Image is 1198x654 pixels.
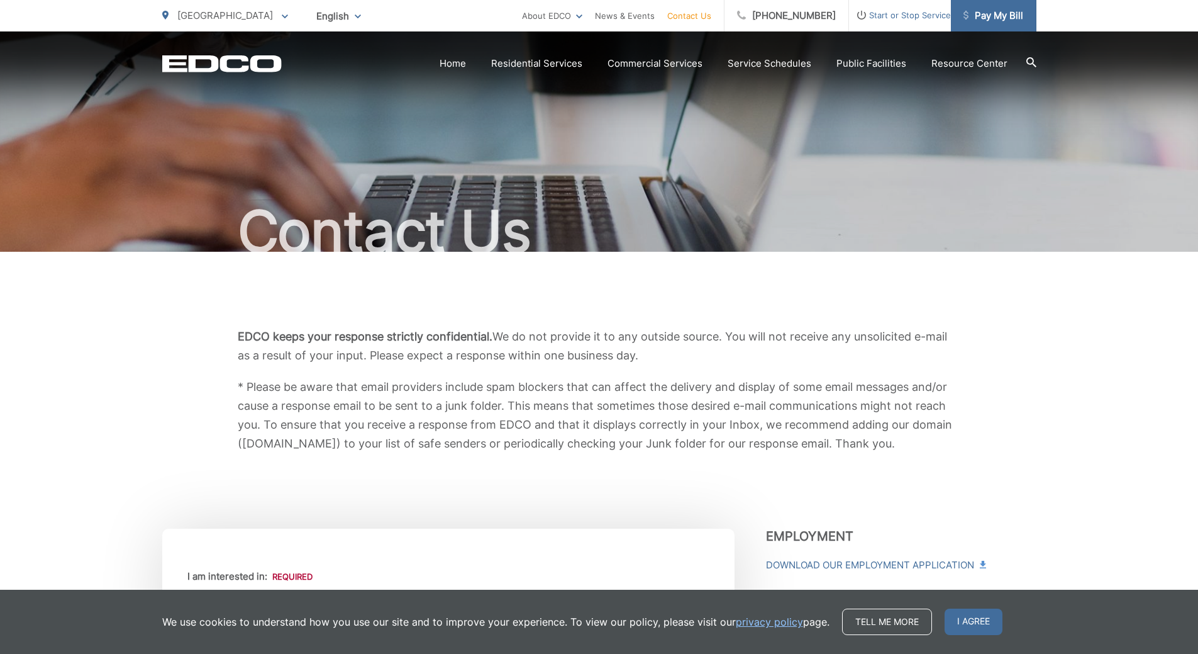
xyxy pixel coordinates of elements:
[842,609,932,635] a: Tell me more
[766,529,1036,544] h3: Employment
[162,614,829,629] p: We use cookies to understand how you use our site and to improve your experience. To view our pol...
[162,55,282,72] a: EDCD logo. Return to the homepage.
[238,330,492,343] b: EDCO keeps your response strictly confidential.
[595,8,655,23] a: News & Events
[307,5,370,27] span: English
[963,8,1023,23] span: Pay My Bill
[238,327,961,365] p: We do not provide it to any outside source. You will not receive any unsolicited e-mail as a resu...
[238,378,961,453] p: * Please be aware that email providers include spam blockers that can affect the delivery and dis...
[440,56,466,71] a: Home
[491,56,582,71] a: Residential Services
[728,56,811,71] a: Service Schedules
[736,614,803,629] a: privacy policy
[187,571,313,582] label: I am interested in:
[522,8,582,23] a: About EDCO
[931,56,1007,71] a: Resource Center
[667,8,711,23] a: Contact Us
[607,56,702,71] a: Commercial Services
[162,200,1036,263] h1: Contact Us
[177,9,273,21] span: [GEOGRAPHIC_DATA]
[766,558,985,573] a: Download Our Employment Application
[836,56,906,71] a: Public Facilities
[945,609,1002,635] span: I agree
